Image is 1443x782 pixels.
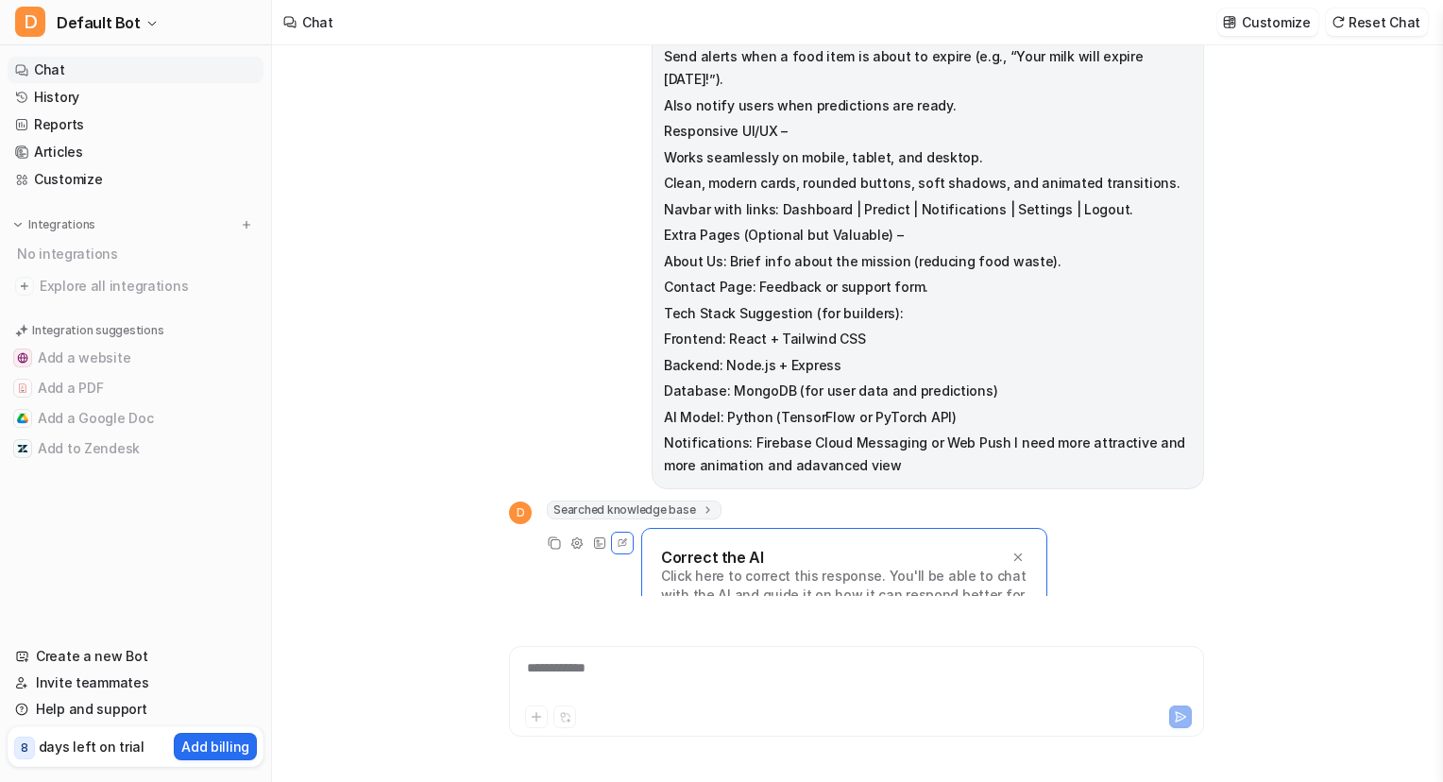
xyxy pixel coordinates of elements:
span: Explore all integrations [40,271,256,301]
a: Invite teammates [8,670,263,696]
p: Contact Page: Feedback or support form. [664,276,1192,298]
p: About Us: Brief info about the mission (reducing food waste). [664,250,1192,273]
p: Also notify users when predictions are ready. [664,94,1192,117]
img: customize [1223,15,1236,29]
p: days left on trial [39,737,144,756]
div: Chat [302,12,333,32]
p: Clean, modern cards, rounded buttons, soft shadows, and animated transitions. [664,172,1192,195]
p: Click here to correct this response. You'll be able to chat with the AI and guide it on how it ca... [661,567,1027,623]
p: Frontend: React + Tailwind CSS [664,328,1192,350]
img: Add to Zendesk [17,443,28,454]
button: Add a PDFAdd a PDF [8,373,263,403]
span: Searched knowledge base [547,501,721,519]
p: Works seamlessly on mobile, tablet, and desktop. [664,146,1192,169]
button: Add a websiteAdd a website [8,343,263,373]
div: No integrations [11,238,263,269]
img: expand menu [11,218,25,231]
img: Add a website [17,352,28,364]
p: AI Model: Python (TensorFlow or PyTorch API) [664,406,1192,429]
button: Add a Google DocAdd a Google Doc [8,403,263,433]
p: Add billing [181,737,249,756]
p: Database: MongoDB (for user data and predictions) [664,380,1192,402]
p: Responsive UI/UX – [664,120,1192,143]
p: Send alerts when a food item is about to expire (e.g., “Your milk will expire [DATE]!”). [664,45,1192,91]
p: Integration suggestions [32,322,163,339]
a: Customize [8,166,263,193]
a: Explore all integrations [8,273,263,299]
a: Help and support [8,696,263,722]
p: Tech Stack Suggestion (for builders): [664,302,1192,325]
a: Reports [8,111,263,138]
p: 8 [21,739,28,756]
img: explore all integrations [15,277,34,296]
img: Add a Google Doc [17,413,28,424]
span: D [509,501,532,524]
span: D [15,7,45,37]
button: Integrations [8,215,101,234]
p: Extra Pages (Optional but Valuable) – [664,224,1192,246]
a: History [8,84,263,110]
p: Correct the AI [661,548,763,567]
p: Notifications: Firebase Cloud Messaging or Web Push I need more attractive and more animation and... [664,432,1192,477]
p: Backend: Node.js + Express [664,354,1192,377]
img: Add a PDF [17,382,28,394]
img: reset [1332,15,1345,29]
span: Default Bot [57,9,141,36]
button: Customize [1217,8,1317,36]
img: menu_add.svg [240,218,253,231]
a: Create a new Bot [8,643,263,670]
button: Add billing [174,733,257,760]
p: Customize [1242,12,1310,32]
p: Navbar with links: Dashboard | Predict | Notifications | Settings | Logout. [664,198,1192,221]
p: Integrations [28,217,95,232]
a: Chat [8,57,263,83]
button: Add to ZendeskAdd to Zendesk [8,433,263,464]
a: Articles [8,139,263,165]
button: Reset Chat [1326,8,1428,36]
